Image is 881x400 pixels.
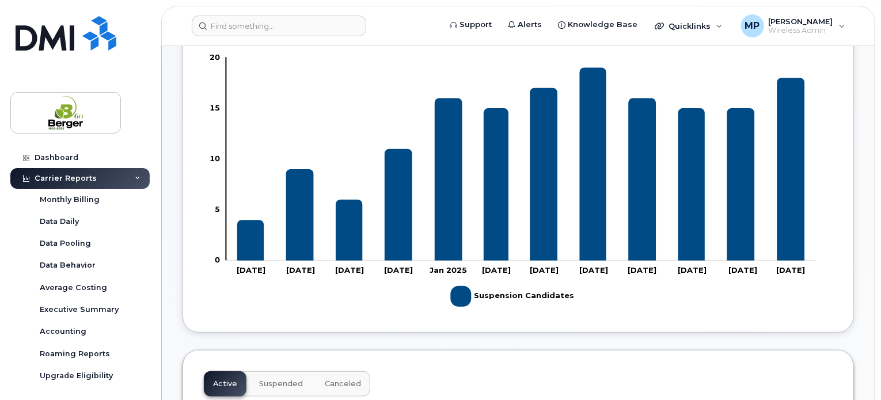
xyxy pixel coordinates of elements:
span: MP [745,19,760,33]
a: Support [442,13,500,36]
tspan: [DATE] [776,266,805,275]
tspan: [DATE] [482,266,511,275]
tspan: [DATE] [286,266,315,275]
span: Support [460,19,492,31]
tspan: [DATE] [530,266,559,275]
tspan: [DATE] [728,266,757,275]
tspan: 20 [210,52,220,62]
g: Suspension Candidates [450,281,574,311]
tspan: [DATE] [579,266,607,275]
span: Suspended [259,379,303,388]
tspan: 5 [215,205,220,214]
tspan: [DATE] [384,266,413,275]
span: Wireless Admin [769,26,833,35]
tspan: [DATE] [678,266,707,275]
tspan: Jan 2025 [430,266,467,275]
a: Alerts [500,13,550,36]
span: Canceled [325,379,361,388]
span: Knowledge Base [568,19,637,31]
tspan: [DATE] [335,266,363,275]
div: Quicklinks [647,14,731,37]
span: Quicklinks [669,21,711,31]
tspan: [DATE] [628,266,656,275]
div: Mira-Louise Paquin [733,14,853,37]
tspan: 10 [210,154,220,163]
a: Knowledge Base [550,13,645,36]
span: Alerts [518,19,542,31]
g: Legend [450,281,574,311]
g: Suspension Candidates [237,68,804,261]
tspan: [DATE] [237,266,265,275]
tspan: 15 [210,103,220,112]
g: Chart [210,52,816,311]
tspan: 0 [215,256,220,265]
span: [PERSON_NAME] [769,17,833,26]
input: Find something... [192,16,366,36]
